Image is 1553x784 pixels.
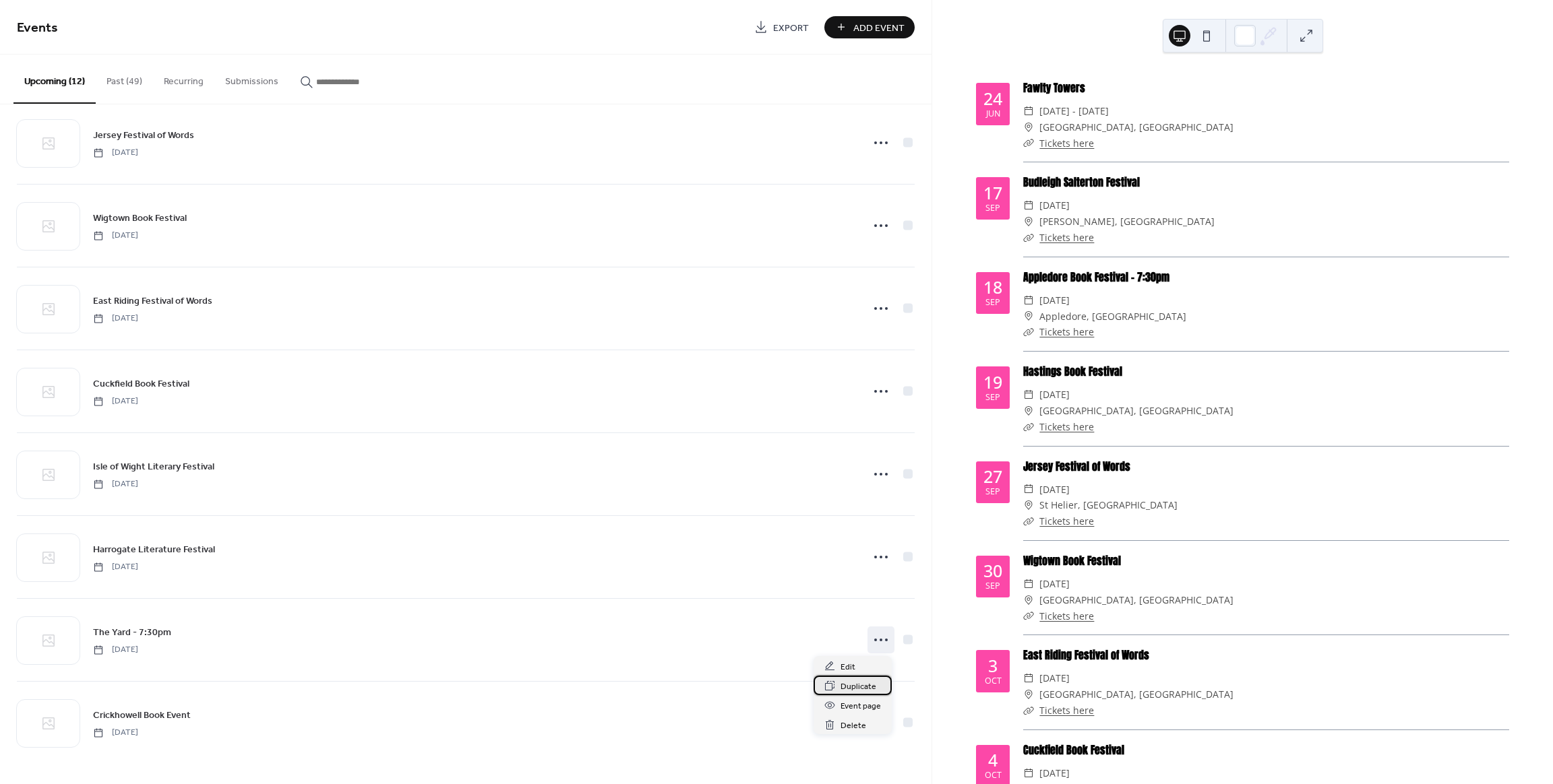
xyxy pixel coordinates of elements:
[93,313,138,325] span: [DATE]
[1023,765,1034,781] div: ​
[93,626,171,640] span: The Yard - 7:30pm
[93,624,171,640] a: The Yard - 7:30pm
[93,294,212,308] span: East Riding Festival of Words
[1023,324,1034,340] div: ​
[214,55,289,102] button: Submissions
[983,562,1002,579] div: 30
[93,395,138,407] span: [DATE]
[1023,292,1034,308] div: ​
[1039,686,1234,703] span: [GEOGRAPHIC_DATA], [GEOGRAPHIC_DATA]
[1023,230,1034,246] div: ​
[1039,103,1109,119] span: [DATE] - [DATE]
[824,16,915,38] button: Add Event
[986,110,1000,119] div: Jun
[841,719,866,733] span: Delete
[983,90,1002,107] div: 24
[1023,214,1034,230] div: ​
[1023,497,1034,513] div: ​
[93,129,194,143] span: Jersey Festival of Words
[1023,197,1034,214] div: ​
[1039,515,1094,527] a: Tickets here
[1023,576,1034,592] div: ​
[1039,231,1094,244] a: Tickets here
[96,55,153,102] button: Past (49)
[1023,364,1122,379] a: Hastings Book Festival
[1039,765,1070,781] span: [DATE]
[1023,482,1034,498] div: ​
[985,393,1000,402] div: Sep
[985,771,1002,780] div: Oct
[1023,269,1169,285] a: Appledore Book Festival - 7:30pm
[13,55,96,104] button: Upcoming (12)
[93,210,187,226] a: Wigtown Book Festival
[1023,513,1034,529] div: ​
[93,459,214,474] a: Isle of Wight Literary Festival
[93,709,191,723] span: Crickhowell Book Event
[93,211,187,226] span: Wigtown Book Festival
[983,374,1002,391] div: 19
[1023,553,1121,568] a: Wigtown Book Festival
[983,468,1002,485] div: 27
[1039,197,1070,214] span: [DATE]
[985,298,1000,307] div: Sep
[1039,704,1094,717] a: Tickets here
[153,55,214,102] button: Recurring
[988,752,998,769] div: 4
[1039,576,1070,592] span: [DATE]
[985,677,1002,686] div: Oct
[1023,703,1034,719] div: ​
[1039,670,1070,686] span: [DATE]
[841,660,855,674] span: Edit
[1023,459,1130,474] a: Jersey Festival of Words
[1023,419,1034,435] div: ​
[17,15,58,41] span: Events
[1039,137,1094,150] a: Tickets here
[1039,292,1070,308] span: [DATE]
[93,460,214,474] span: Isle of Wight Literary Festival
[1039,119,1234,135] span: [GEOGRAPHIC_DATA], [GEOGRAPHIC_DATA]
[853,21,905,35] span: Add Event
[93,376,189,391] a: Cuckfield Book Festival
[93,127,194,143] a: Jersey Festival of Words
[93,727,138,739] span: [DATE]
[1039,308,1186,325] span: Appledore, [GEOGRAPHIC_DATA]
[773,21,809,35] span: Export
[1023,670,1034,686] div: ​
[93,543,215,557] span: Harrogate Literature Festival
[1039,497,1178,513] span: St Helier, [GEOGRAPHIC_DATA]
[93,230,138,242] span: [DATE]
[983,185,1002,201] div: 17
[1023,80,1085,96] a: Fawlty Towers
[1039,403,1234,419] span: [GEOGRAPHIC_DATA], [GEOGRAPHIC_DATA]
[93,561,138,573] span: [DATE]
[988,657,998,674] div: 3
[1023,403,1034,419] div: ​
[1023,103,1034,119] div: ​
[1023,174,1140,190] a: Budleigh Salterton Festival
[983,279,1002,296] div: 18
[93,542,215,557] a: Harrogate Literature Festival
[1023,119,1034,135] div: ​
[1023,135,1034,152] div: ​
[1039,610,1094,622] a: Tickets here
[1039,592,1234,608] span: [GEOGRAPHIC_DATA], [GEOGRAPHIC_DATA]
[841,680,876,694] span: Duplicate
[1023,742,1124,758] a: Cuckfield Book Festival
[744,16,819,38] a: Export
[1023,592,1034,608] div: ​
[1039,482,1070,498] span: [DATE]
[1039,325,1094,338] a: Tickets here
[1039,214,1215,230] span: [PERSON_NAME], [GEOGRAPHIC_DATA]
[1023,608,1034,624] div: ​
[985,582,1000,591] div: Sep
[1039,420,1094,433] a: Tickets here
[93,644,138,656] span: [DATE]
[1023,308,1034,325] div: ​
[93,478,138,490] span: [DATE]
[841,699,881,713] span: Event page
[1039,387,1070,403] span: [DATE]
[1023,686,1034,703] div: ​
[985,204,1000,213] div: Sep
[93,707,191,723] a: Crickhowell Book Event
